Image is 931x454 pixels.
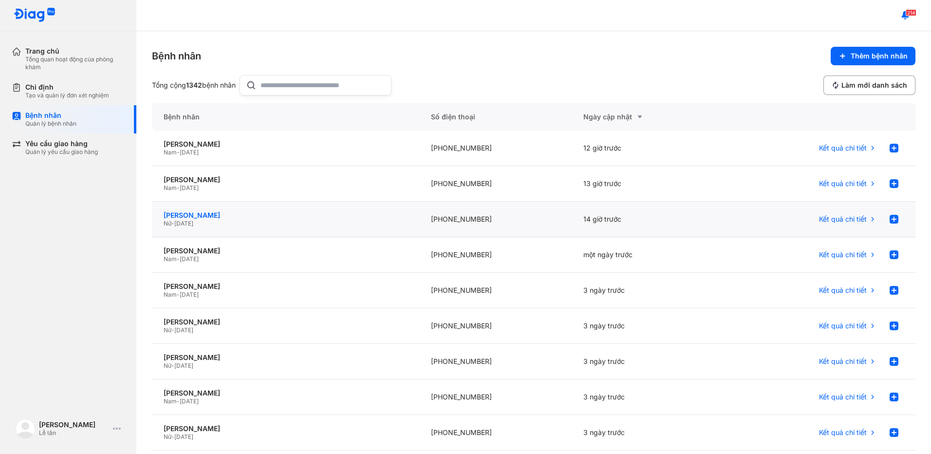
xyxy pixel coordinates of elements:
span: - [177,291,180,298]
span: Nữ [164,220,171,227]
span: 1342 [186,81,202,89]
img: logo [16,419,35,438]
div: [PHONE_NUMBER] [419,273,572,308]
span: Nữ [164,433,171,440]
span: Kết quả chi tiết [819,393,867,401]
div: [PERSON_NAME] [164,353,408,362]
span: - [177,149,180,156]
div: 13 giờ trước [572,166,725,202]
div: [PHONE_NUMBER] [419,344,572,379]
span: [DATE] [180,255,199,263]
div: [PERSON_NAME] [39,420,109,429]
span: [DATE] [174,433,193,440]
span: [DATE] [180,184,199,191]
span: [DATE] [174,362,193,369]
span: Nữ [164,362,171,369]
div: 12 giờ trước [572,131,725,166]
div: 3 ngày trước [572,308,725,344]
button: Thêm bệnh nhân [831,47,915,65]
span: - [177,255,180,263]
div: Trang chủ [25,47,125,56]
div: 14 giờ trước [572,202,725,237]
div: Bệnh nhân [152,49,201,63]
div: [PHONE_NUMBER] [419,166,572,202]
span: Thêm bệnh nhân [851,52,908,60]
span: Kết quả chi tiết [819,250,867,259]
div: 3 ngày trước [572,273,725,308]
span: Kết quả chi tiết [819,322,867,330]
span: - [171,326,174,334]
span: Nam [164,184,177,191]
img: logo [14,8,56,23]
div: [PHONE_NUMBER] [419,379,572,415]
div: Lễ tân [39,429,109,437]
span: [DATE] [180,397,199,405]
div: [PERSON_NAME] [164,175,408,184]
span: - [171,433,174,440]
div: 3 ngày trước [572,344,725,379]
span: Kết quả chi tiết [819,215,867,224]
span: - [171,362,174,369]
span: [DATE] [180,149,199,156]
span: - [177,184,180,191]
div: Bệnh nhân [25,111,76,120]
div: Yêu cầu giao hàng [25,139,98,148]
button: Làm mới danh sách [823,76,915,95]
div: [PERSON_NAME] [164,246,408,255]
div: [PHONE_NUMBER] [419,202,572,237]
span: Kết quả chi tiết [819,144,867,152]
div: Bệnh nhân [152,103,419,131]
span: Kết quả chi tiết [819,286,867,295]
div: một ngày trước [572,237,725,273]
div: Quản lý bệnh nhân [25,120,76,128]
span: Nam [164,397,177,405]
span: Nam [164,149,177,156]
div: Tổng quan hoạt động của phòng khám [25,56,125,71]
div: [PERSON_NAME] [164,282,408,291]
div: Tổng cộng bệnh nhân [152,81,236,90]
div: [PERSON_NAME] [164,424,408,433]
div: [PHONE_NUMBER] [419,415,572,451]
span: - [171,220,174,227]
div: 3 ngày trước [572,415,725,451]
div: Tạo và quản lý đơn xét nghiệm [25,92,109,99]
span: Nam [164,291,177,298]
span: Nam [164,255,177,263]
span: [DATE] [180,291,199,298]
span: - [177,397,180,405]
div: [PHONE_NUMBER] [419,131,572,166]
span: [DATE] [174,326,193,334]
div: 3 ngày trước [572,379,725,415]
div: [PERSON_NAME] [164,140,408,149]
div: [PERSON_NAME] [164,318,408,326]
span: Kết quả chi tiết [819,357,867,366]
span: [DATE] [174,220,193,227]
span: Làm mới danh sách [841,81,907,90]
span: Nữ [164,326,171,334]
div: Quản lý yêu cầu giao hàng [25,148,98,156]
div: [PERSON_NAME] [164,389,408,397]
span: 214 [906,9,916,16]
span: Kết quả chi tiết [819,179,867,188]
span: Kết quả chi tiết [819,428,867,437]
div: Ngày cập nhật [583,111,713,123]
div: Số điện thoại [419,103,572,131]
div: [PERSON_NAME] [164,211,408,220]
div: [PHONE_NUMBER] [419,308,572,344]
div: Chỉ định [25,83,109,92]
div: [PHONE_NUMBER] [419,237,572,273]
